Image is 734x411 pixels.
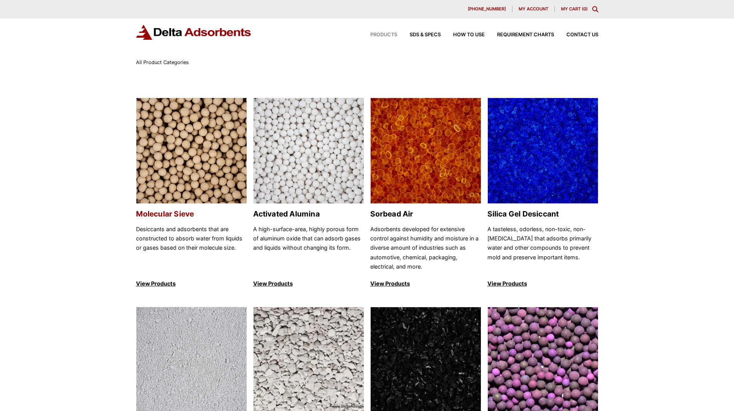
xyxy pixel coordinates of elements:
p: A high-surface-area, highly porous form of aluminum oxide that can adsorb gases and liquids witho... [253,225,364,272]
p: View Products [370,279,481,288]
span: How to Use [453,32,485,37]
img: Delta Adsorbents [136,25,252,40]
a: SDS & SPECS [397,32,441,37]
a: Contact Us [554,32,598,37]
span: Requirement Charts [497,32,554,37]
p: View Products [136,279,247,288]
img: Activated Alumina [254,98,364,204]
p: View Products [253,279,364,288]
div: Toggle Modal Content [592,6,598,12]
span: All Product Categories [136,59,189,65]
p: View Products [487,279,598,288]
img: Sorbead Air [371,98,481,204]
span: 0 [583,6,586,12]
span: SDS & SPECS [410,32,441,37]
a: Requirement Charts [485,32,554,37]
a: [PHONE_NUMBER] [462,6,512,12]
span: My account [519,7,548,11]
a: Sorbead Air Sorbead Air Adsorbents developed for extensive control against humidity and moisture ... [370,98,481,289]
a: My Cart (0) [561,6,588,12]
span: [PHONE_NUMBER] [468,7,506,11]
h2: Sorbead Air [370,210,481,218]
h2: Silica Gel Desiccant [487,210,598,218]
a: Activated Alumina Activated Alumina A high-surface-area, highly porous form of aluminum oxide tha... [253,98,364,289]
a: Molecular Sieve Molecular Sieve Desiccants and adsorbents that are constructed to absorb water fr... [136,98,247,289]
p: Adsorbents developed for extensive control against humidity and moisture in a diverse amount of i... [370,225,481,272]
h2: Activated Alumina [253,210,364,218]
span: Products [370,32,397,37]
img: Molecular Sieve [136,98,247,204]
a: My account [512,6,555,12]
span: Contact Us [566,32,598,37]
a: Silica Gel Desiccant Silica Gel Desiccant A tasteless, odorless, non-toxic, non-[MEDICAL_DATA] th... [487,98,598,289]
img: Silica Gel Desiccant [488,98,598,204]
p: A tasteless, odorless, non-toxic, non-[MEDICAL_DATA] that adsorbs primarily water and other compo... [487,225,598,272]
p: Desiccants and adsorbents that are constructed to absorb water from liquids or gases based on the... [136,225,247,272]
a: Products [358,32,397,37]
a: How to Use [441,32,485,37]
h2: Molecular Sieve [136,210,247,218]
